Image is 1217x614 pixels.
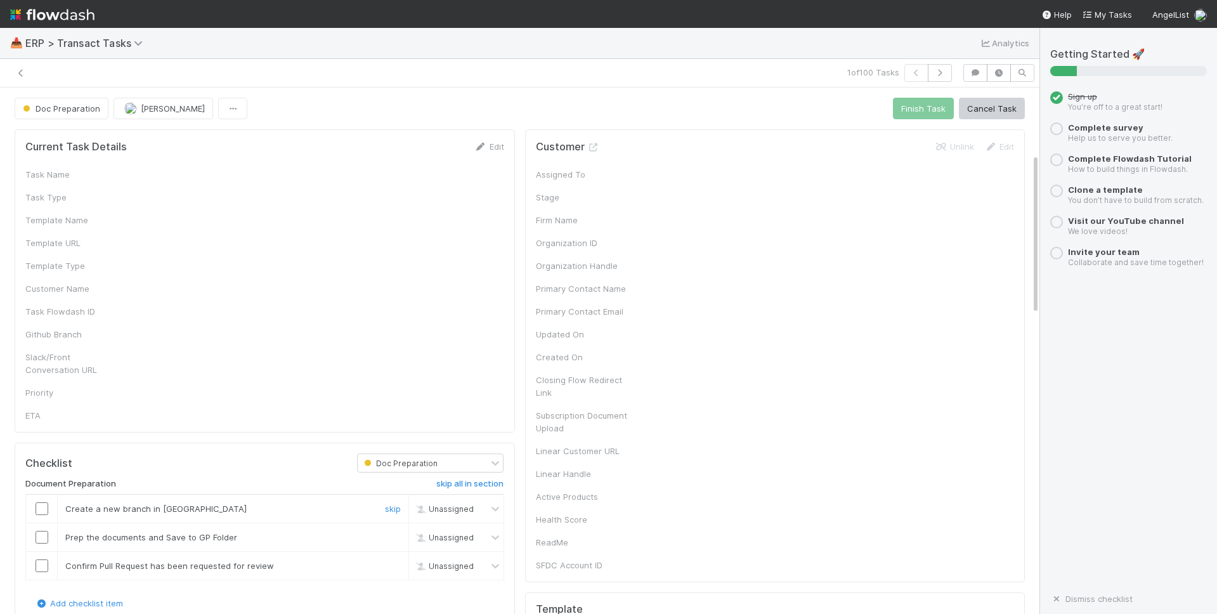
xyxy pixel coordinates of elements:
a: Analytics [979,36,1029,51]
div: Task Type [25,191,120,204]
img: avatar_11833ecc-818b-4748-aee0-9d6cf8466369.png [124,102,137,115]
div: Firm Name [536,214,631,226]
div: ETA [25,409,120,422]
button: [PERSON_NAME] [114,98,213,119]
div: Template Name [25,214,120,226]
a: Dismiss checklist [1050,594,1133,604]
small: How to build things in Flowdash. [1068,164,1188,174]
span: My Tasks [1082,10,1132,20]
a: skip all in section [436,479,504,494]
small: We love videos! [1068,226,1128,236]
span: Doc Preparation [361,459,438,468]
div: Updated On [536,328,631,341]
a: Edit [984,141,1014,152]
div: Github Branch [25,328,120,341]
span: Confirm Pull Request has been requested for review [65,561,274,571]
h5: Current Task Details [25,141,127,153]
span: Sign up [1068,91,1097,101]
a: Visit our YouTube channel [1068,216,1184,226]
div: Active Products [536,490,631,503]
a: skip [385,504,401,514]
div: Template Type [25,259,120,272]
h6: Document Preparation [25,479,116,489]
div: Task Name [25,168,120,181]
span: 📥 [10,37,23,48]
div: Help [1041,8,1072,21]
div: SFDC Account ID [536,559,631,572]
div: Linear Customer URL [536,445,631,457]
small: Collaborate and save time together! [1068,258,1204,267]
h5: Checklist [25,457,72,470]
div: Linear Handle [536,467,631,480]
span: Unassigned [413,533,474,542]
span: Doc Preparation [20,103,100,114]
a: Edit [474,141,504,152]
div: Assigned To [536,168,631,181]
span: AngelList [1152,10,1189,20]
div: Closing Flow Redirect Link [536,374,631,399]
a: Clone a template [1068,185,1143,195]
img: logo-inverted-e16ddd16eac7371096b0.svg [10,4,94,25]
div: Organization Handle [536,259,631,272]
div: Created On [536,351,631,363]
a: Add checklist item [35,598,123,608]
button: Doc Preparation [15,98,108,119]
span: Create a new branch in [GEOGRAPHIC_DATA] [65,504,247,514]
span: Prep the documents and Save to GP Folder [65,532,237,542]
span: ERP > Transact Tasks [25,37,149,49]
div: Priority [25,386,120,399]
div: Slack/Front Conversation URL [25,351,120,376]
small: You’re off to a great start! [1068,102,1162,112]
a: Unlink [935,141,974,152]
h6: skip all in section [436,479,504,489]
div: Organization ID [536,237,631,249]
small: Help us to serve you better. [1068,133,1173,143]
span: Unassigned [413,561,474,571]
div: Template URL [25,237,120,249]
button: Cancel Task [959,98,1025,119]
div: Primary Contact Email [536,305,631,318]
img: avatar_11833ecc-818b-4748-aee0-9d6cf8466369.png [1194,9,1207,22]
div: Subscription Document Upload [536,409,631,434]
a: Complete survey [1068,122,1143,133]
div: Health Score [536,513,631,526]
a: My Tasks [1082,8,1132,21]
span: Unassigned [413,504,474,514]
div: Task Flowdash ID [25,305,120,318]
a: Invite your team [1068,247,1140,257]
button: Finish Task [893,98,954,119]
div: ReadMe [536,536,631,549]
span: 1 of 100 Tasks [847,66,899,79]
span: [PERSON_NAME] [141,103,205,114]
h5: Customer [536,141,600,153]
small: You don’t have to build from scratch. [1068,195,1204,205]
div: Stage [536,191,631,204]
h5: Getting Started 🚀 [1050,48,1207,61]
div: Primary Contact Name [536,282,631,295]
a: Complete Flowdash Tutorial [1068,153,1192,164]
div: Customer Name [25,282,120,295]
